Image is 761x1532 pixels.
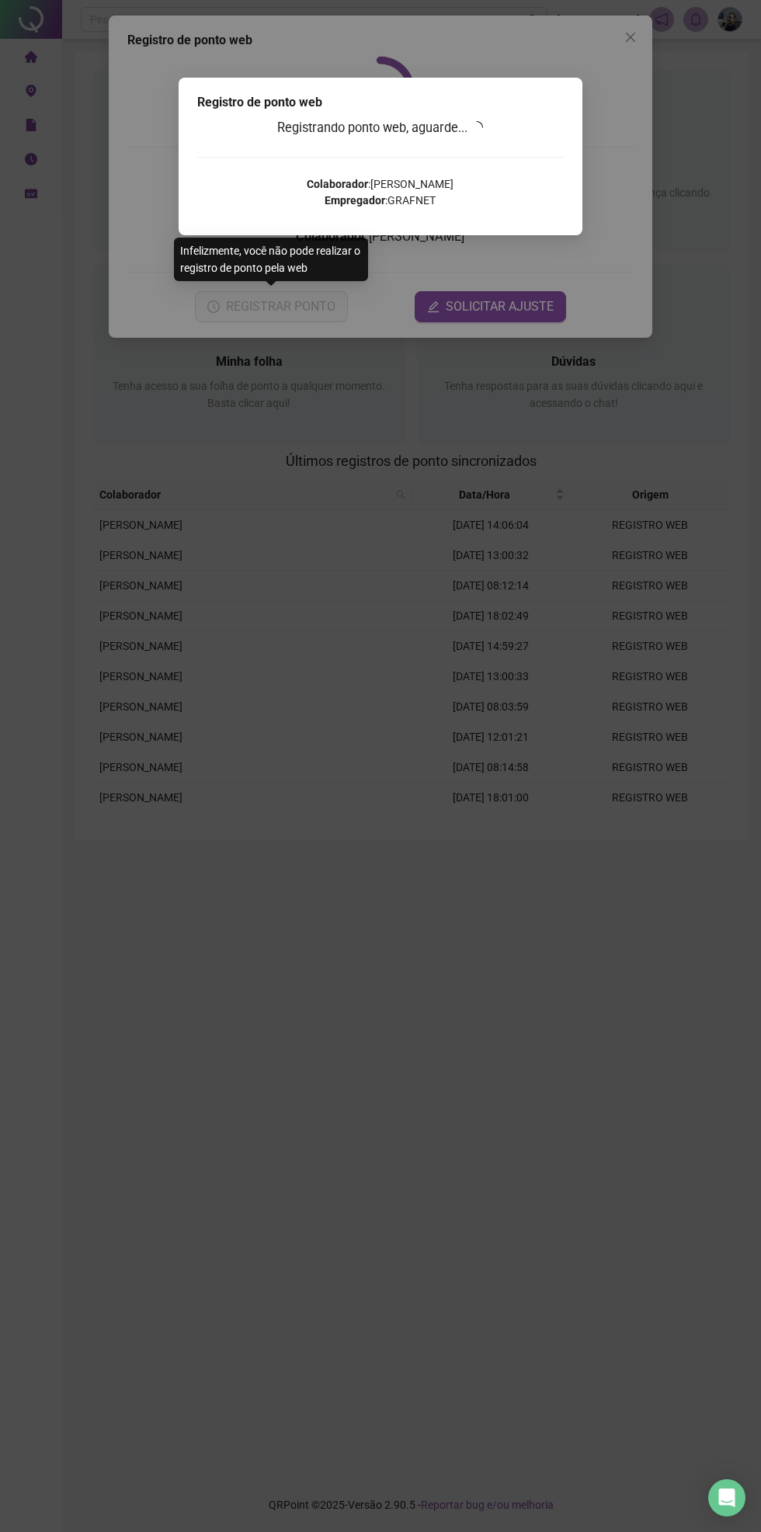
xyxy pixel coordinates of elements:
h3: Registrando ponto web, aguarde... [197,118,564,138]
div: Infelizmente, você não pode realizar o registro de ponto pela web [174,238,368,281]
div: Open Intercom Messenger [708,1479,745,1516]
span: loading [471,121,483,134]
strong: Colaborador [308,178,369,190]
p: : [PERSON_NAME] : GRAFNET [197,176,564,209]
strong: Empregador [325,194,386,207]
div: Registro de ponto web [197,93,564,112]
